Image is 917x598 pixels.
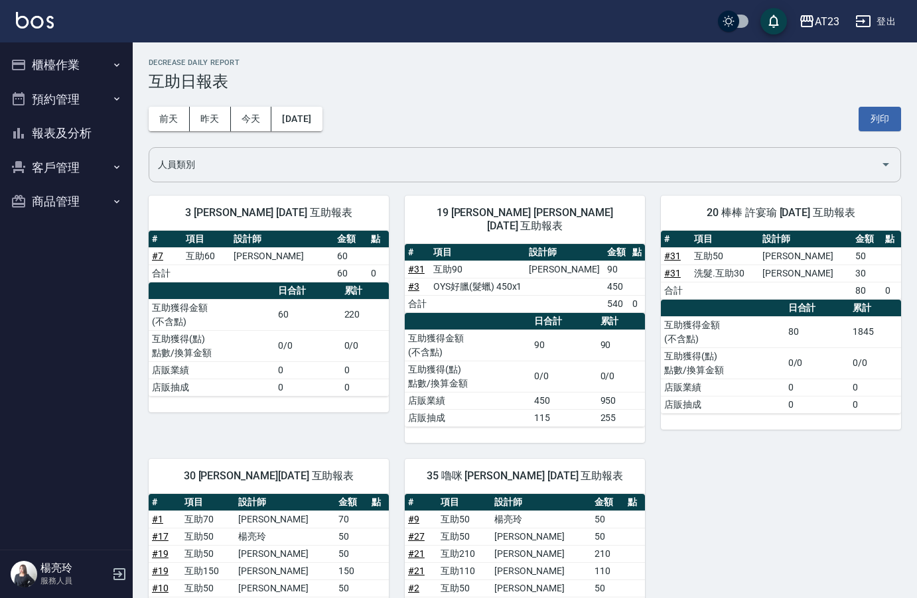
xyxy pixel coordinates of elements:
td: 50 [591,510,624,528]
a: #19 [152,548,169,559]
button: 商品管理 [5,184,127,219]
p: 服務人員 [40,575,108,587]
td: 1845 [849,316,901,347]
td: 50 [591,528,624,545]
table: a dense table [661,300,901,414]
button: 登出 [850,9,901,34]
td: 0 [341,379,389,396]
td: 互助60 [182,247,230,265]
table: a dense table [149,231,389,282]
td: 楊亮玲 [235,528,336,545]
a: #1 [152,514,163,524]
td: 0/0 [597,361,645,392]
td: 50 [335,545,368,562]
th: 金額 [852,231,882,248]
td: 60 [334,247,368,265]
td: 互助50 [437,579,490,597]
button: Open [875,154,896,175]
button: 列印 [859,107,901,131]
td: 楊亮玲 [491,510,592,528]
th: 設計師 [491,494,592,511]
td: 店販抽成 [661,396,785,413]
td: 0 [785,396,849,413]
td: 90 [597,329,645,361]
th: 設計師 [526,244,603,261]
a: #31 [664,251,681,261]
td: [PERSON_NAME] [491,579,592,597]
td: 60 [334,265,368,282]
td: 115 [531,409,597,426]
button: 客戶管理 [5,150,127,185]
td: [PERSON_NAME] [526,261,603,278]
a: #9 [408,514,419,524]
td: 450 [604,278,629,295]
td: 互助50 [181,579,234,597]
td: 0/0 [785,347,849,379]
a: #21 [408,566,425,576]
td: 540 [604,295,629,312]
th: 項目 [430,244,526,261]
td: 互助50 [437,510,490,528]
th: 點 [629,244,645,261]
th: 設計師 [759,231,852,248]
table: a dense table [149,282,389,396]
a: #31 [408,264,425,274]
h5: 楊亮玲 [40,562,108,575]
th: 日合計 [275,282,340,300]
h2: Decrease Daily Report [149,58,901,67]
table: a dense table [405,313,645,427]
a: #2 [408,583,419,593]
td: 互助獲得金額 (不含點) [405,329,531,361]
td: 互助150 [181,562,234,579]
td: 210 [591,545,624,562]
th: # [149,231,182,248]
input: 人員名稱 [155,153,875,176]
td: [PERSON_NAME] [759,247,852,265]
button: save [760,8,787,34]
th: 日合計 [531,313,597,330]
th: 設計師 [230,231,334,248]
th: 金額 [591,494,624,511]
th: 金額 [334,231,368,248]
td: 合計 [149,265,182,282]
td: 店販業績 [405,392,531,409]
th: 累計 [849,300,901,317]
td: 合計 [661,282,691,299]
td: [PERSON_NAME] [491,528,592,545]
td: 互助90 [430,261,526,278]
th: 金額 [604,244,629,261]
button: [DATE] [271,107,322,131]
td: 30 [852,265,882,282]
td: 互助70 [181,510,234,528]
button: 報表及分析 [5,116,127,150]
td: 店販抽成 [405,409,531,426]
td: 220 [341,299,389,330]
td: 0/0 [275,330,340,361]
a: #7 [152,251,163,261]
th: 點 [368,231,389,248]
td: 互助50 [691,247,759,265]
th: 點 [882,231,901,248]
td: 店販業績 [661,379,785,396]
td: 互助獲得金額 (不含點) [149,299,275,330]
span: 3 [PERSON_NAME] [DATE] 互助報表 [165,206,373,219]
td: 互助50 [181,545,234,562]
td: [PERSON_NAME] [235,562,336,579]
td: 0 [785,379,849,396]
button: 櫃檯作業 [5,48,127,82]
span: 20 棒棒 許宴瑜 [DATE] 互助報表 [677,206,885,219]
th: 點 [368,494,389,511]
th: 項目 [437,494,490,511]
td: [PERSON_NAME] [230,247,334,265]
td: 0 [882,282,901,299]
td: 80 [852,282,882,299]
td: 0 [368,265,389,282]
td: [PERSON_NAME] [491,545,592,562]
td: 90 [604,261,629,278]
td: 0 [849,379,901,396]
td: 0 [275,361,340,379]
span: 19 [PERSON_NAME] [PERSON_NAME] [DATE] 互助報表 [421,206,629,233]
td: 互助獲得(點) 點數/換算金額 [661,347,785,379]
th: 點 [624,494,645,511]
td: 0 [629,295,645,312]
